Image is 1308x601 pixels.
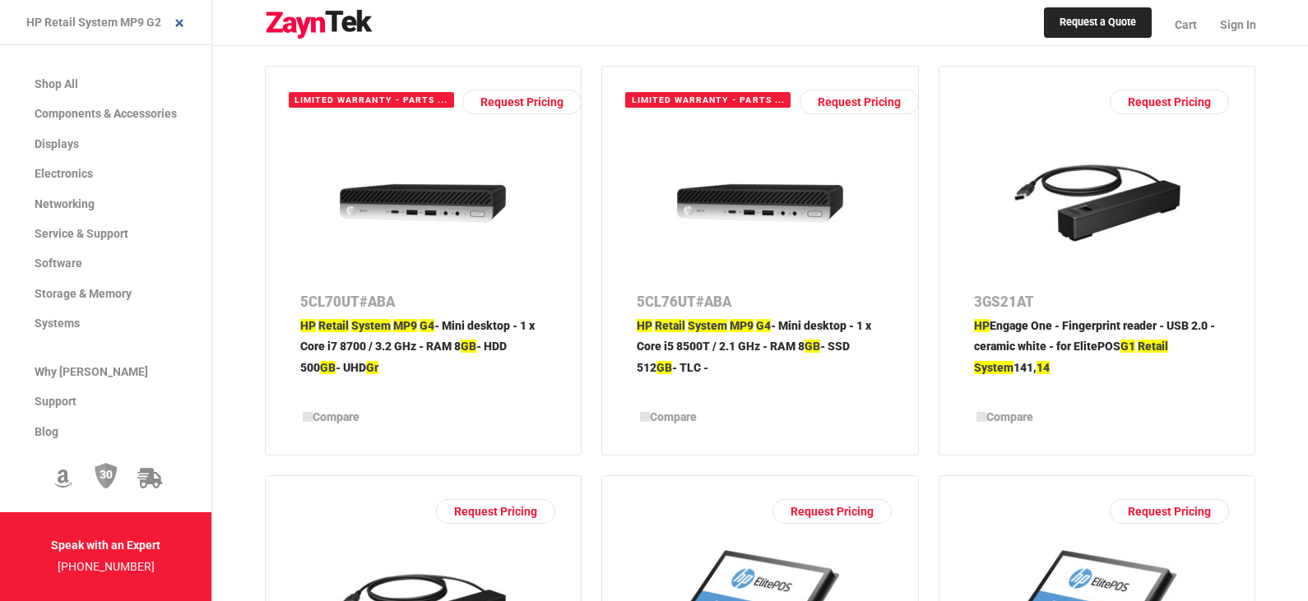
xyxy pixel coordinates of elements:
[35,365,148,378] span: Why [PERSON_NAME]
[35,257,82,270] span: Software
[366,361,378,374] span: Gr
[986,410,1033,423] span: Compare
[974,316,1221,396] p: Engage One - Fingerprint reader - USB 2.0 - ceramic white - for ElitePOS 141,
[300,316,547,396] p: - Mini desktop - 1 x Core i7 8700 / 3.2 GHz - RAM 8 - HDD 500 - UHD
[1138,340,1168,353] span: Retail
[35,137,79,150] span: Displays
[461,340,476,353] span: GB
[35,317,80,330] span: Systems
[313,410,359,423] span: Compare
[756,319,771,332] span: G4
[35,77,78,90] span: Shop All
[656,361,672,374] span: GB
[637,316,884,396] p: - Mini desktop - 1 x Core i5 8500T / 2.1 GHz - RAM 8 - SSD 512 - TLC -
[35,287,132,300] span: Storage & Memory
[35,395,77,408] span: Support
[300,289,547,315] p: 5CL70UT#ABA
[974,319,990,332] span: HP
[1110,90,1229,114] a: Request Pricing
[637,319,652,332] span: HP
[35,107,177,120] span: Components & Accessories
[51,539,160,552] strong: Speak with an Expert
[625,92,791,108] span: Limited warranty - parts and labor - 3 years - on-site
[320,361,336,374] span: GB
[688,319,727,332] span: System
[58,560,155,573] a: [PHONE_NUMBER]
[35,227,128,240] span: Service & Support
[35,425,58,438] span: Blog
[805,340,820,353] span: GB
[436,499,555,524] a: Request Pricing
[331,134,515,272] img: 5CL70UT#ABA -- HP Retail System MP9 G4 - Mini desktop - 1 x Core i7 8700T / 2.4 GHz - RAM 8 GB - ...
[772,499,892,524] a: Request Pricing
[351,319,391,332] span: System
[1110,499,1229,524] a: Request Pricing
[974,289,1221,315] p: 3GS21AT
[35,167,93,180] span: Electronics
[1005,134,1190,272] img: 3GS21AT -- HP Engage One - Fingerprint reader - USB 2.0 - ceramic white - for ElitePOS G1 Retail ...
[289,92,454,108] span: Limited warranty - parts and labor - 3 years - on-site
[974,289,1221,395] a: 3GS21ATHPEngage One - Fingerprint reader - USB 2.0 - ceramic white - for ElitePOSG1 Retail System...
[637,289,884,315] p: 5CL76UT#ABA
[1163,4,1208,45] a: Cart
[974,361,1013,374] span: System
[420,319,434,332] span: G4
[300,319,316,332] span: HP
[1175,18,1197,31] span: Cart
[1037,361,1050,374] span: 14
[668,134,852,272] img: 5CL76UT#ABA -- HP Retail System MP9 G4 - Mini desktop - 1 x Core i5 8500T / 2.1 GHz - RAM 8 GB - ...
[35,197,95,210] span: Networking
[655,319,685,332] span: Retail
[462,90,582,114] a: Request Pricing
[1208,4,1256,45] a: Sign In
[318,319,349,332] span: Retail
[393,319,417,332] span: MP9
[637,289,884,395] a: 5CL76UT#ABAHP Retail System MP9 G4- Mini desktop - 1 x Core i5 8500T / 2.1 GHz - RAM 8GB- SSD 512...
[95,462,118,490] img: 30 Day Return Policy
[800,90,919,114] a: Request Pricing
[650,410,697,423] span: Compare
[730,319,754,332] span: MP9
[300,289,547,395] a: 5CL70UT#ABAHP Retail System MP9 G4- Mini desktop - 1 x Core i7 8700 / 3.2 GHz - RAM 8GB- HDD 500G...
[1120,340,1135,353] span: G1
[1044,7,1152,39] a: Request a Quote
[265,10,373,39] img: logo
